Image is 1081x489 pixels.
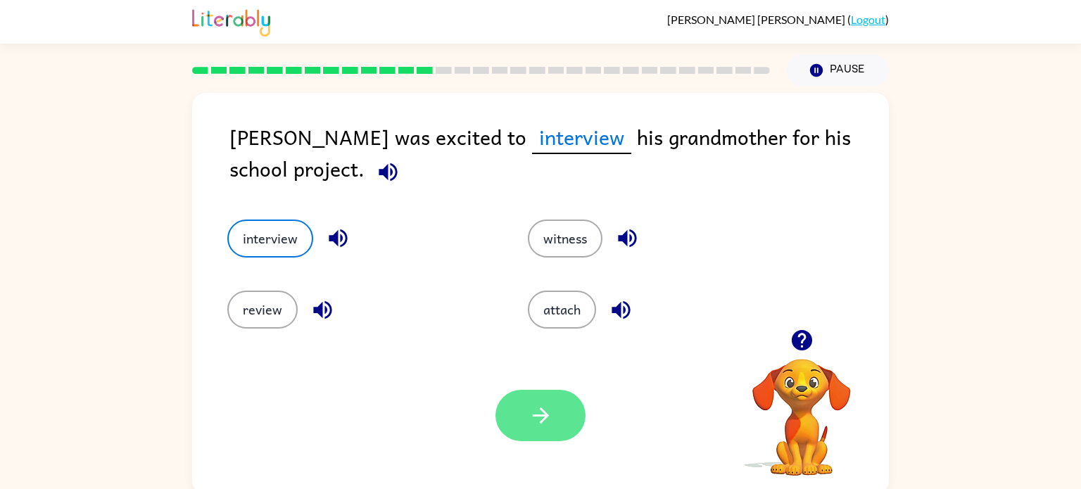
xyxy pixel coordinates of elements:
button: attach [528,291,596,329]
video: Your browser must support playing .mp4 files to use Literably. Please try using another browser. [731,337,872,478]
button: review [227,291,298,329]
button: interview [227,220,313,258]
button: Pause [787,54,889,87]
span: interview [532,121,631,154]
span: [PERSON_NAME] [PERSON_NAME] [667,13,847,26]
div: [PERSON_NAME] was excited to his grandmother for his school project. [229,121,889,191]
a: Logout [851,13,885,26]
div: ( ) [667,13,889,26]
button: witness [528,220,602,258]
img: Literably [192,6,270,37]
